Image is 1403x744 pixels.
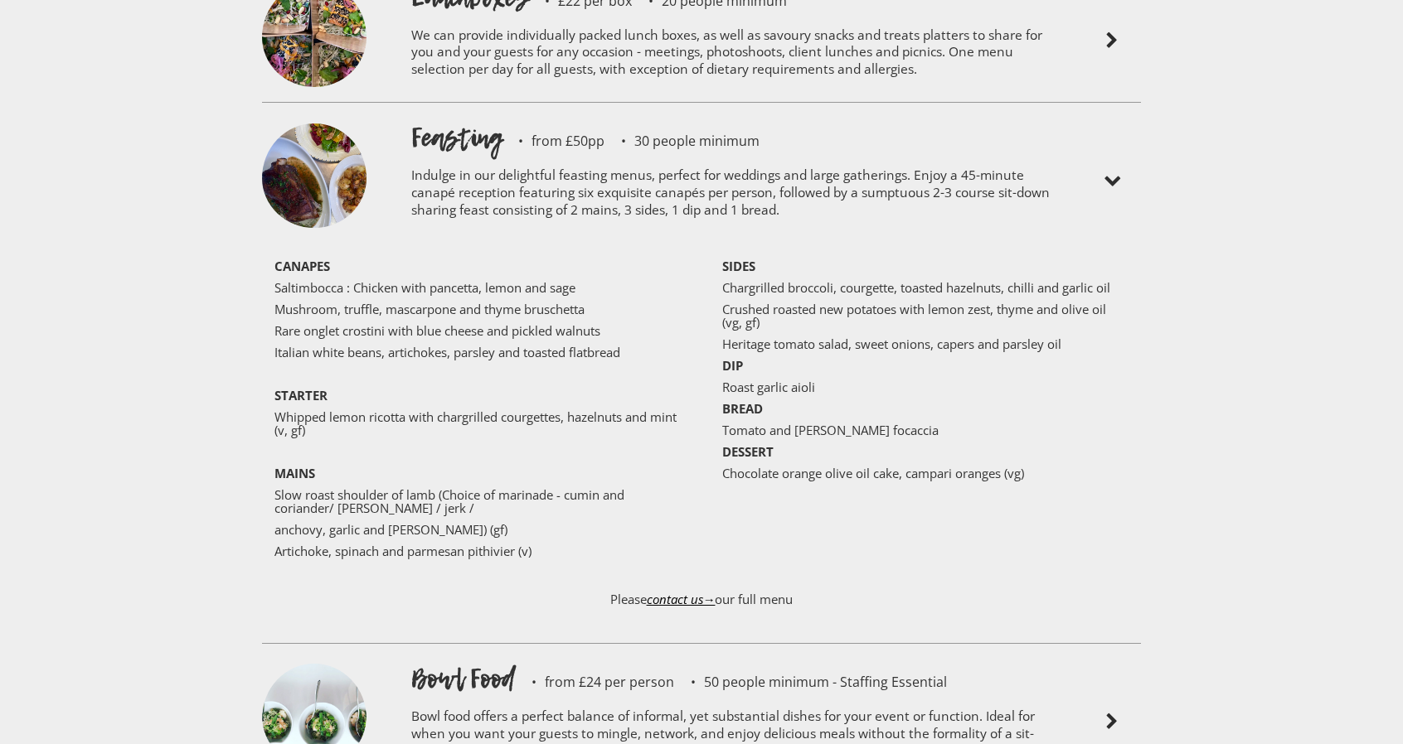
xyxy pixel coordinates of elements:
p: Roast garlic aioli [722,380,1129,394]
p: Saltimbocca : Chicken with pancetta, lemon and sage [274,281,681,294]
p: We can provide individually packed lunch boxes, as well as savoury snacks and treats platters to ... [411,16,1066,94]
strong: BREAD [722,400,763,417]
p: Please our full menu [262,576,1141,639]
p: Chargrilled broccoli, courgette, toasted hazelnuts, chilli and garlic oil [722,281,1129,294]
strong: MAINS [274,465,315,481]
strong: CANAPES [274,258,330,274]
p: Whipped lemon ricotta with chargrilled courgettes, hazelnuts and mint (v, gf) [274,410,681,437]
strong: DIP [722,357,743,374]
p: ‍ [722,259,1129,273]
strong: SIDES [722,258,755,274]
p: Crushed roasted new potatoes with lemon zest, thyme and olive oil (vg, gf) [722,302,1129,329]
strong: DESSERT [722,443,774,460]
p: ‍ [274,445,681,458]
p: Chocolate orange olive oil cake, campari oranges (vg) [722,466,1129,480]
p: from £50pp [502,134,604,147]
p: Heritage tomato salad, sweet onions, capers and parsley oil [722,337,1129,350]
p: ‍ [274,259,681,273]
p: ‍ [274,367,681,380]
p: Tomato and [PERSON_NAME] focaccia [722,423,1129,437]
p: 30 people minimum [604,134,760,147]
p: from £24 per person [515,675,674,688]
p: Mushroom, truffle, mascarpone and thyme bruschetta [274,302,681,316]
p: Indulge in our delightful feasting menus, perfect for weddings and large gatherings. Enjoy a 45-m... [411,156,1066,234]
strong: STARTER [274,387,328,403]
h1: Bowl Food [411,660,515,697]
p: ‍ [722,488,1129,501]
p: Italian white beans, artichokes, parsley and toasted flatbread [274,345,681,359]
p: anchovy, garlic and [PERSON_NAME]) (gf) [274,523,681,536]
a: contact us→ [647,591,716,607]
p: Rare onglet crostini with blue cheese and pickled walnuts [274,324,681,337]
h1: Feasting [411,119,502,156]
p: Artichoke, spinach and parmesan pithivier (v) [274,544,681,558]
p: 50 people minimum - Staffing Essential [674,675,947,688]
p: Slow roast shoulder of lamb (Choice of marinade - cumin and coriander/ [PERSON_NAME] / jerk / [274,488,681,515]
